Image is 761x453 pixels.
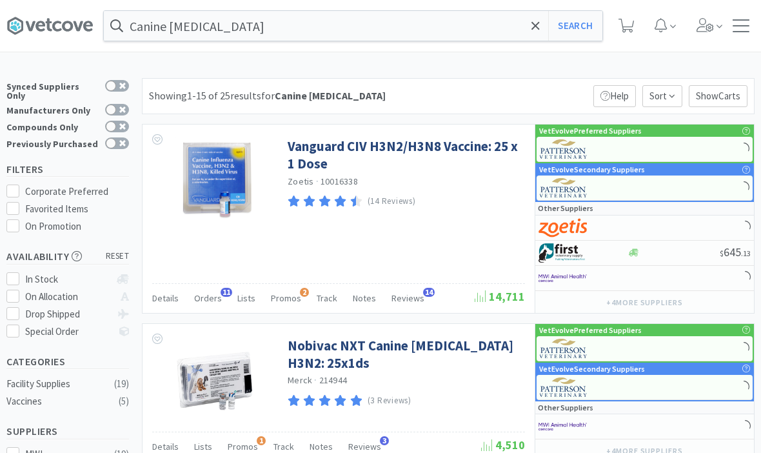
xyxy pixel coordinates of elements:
span: 645 [720,245,751,259]
img: f5e969b455434c6296c6d81ef179fa71_3.png [540,339,588,358]
a: Nobivac NXT Canine [MEDICAL_DATA] H3N2: 25x1ds [288,337,522,372]
span: for [261,89,386,102]
p: (14 Reviews) [368,195,416,208]
h5: Categories [6,354,129,369]
img: f5e969b455434c6296c6d81ef179fa71_3.png [540,377,588,397]
span: Details [152,292,179,304]
span: Details [152,441,179,452]
p: VetEvolve Preferred Suppliers [539,125,642,137]
h5: Filters [6,162,129,177]
span: . 13 [741,248,751,258]
span: Notes [310,441,333,452]
div: Special Order [25,324,111,339]
span: Track [317,292,337,304]
div: On Promotion [25,219,130,234]
a: Merck [288,374,312,386]
span: 3 [380,436,389,445]
span: · [314,374,317,386]
span: · [316,176,319,187]
span: 14 [423,288,435,297]
img: 67d67680309e4a0bb49a5ff0391dcc42_6.png [539,243,587,263]
div: Corporate Preferred [25,184,130,199]
span: 214944 [319,374,348,386]
p: Help [593,85,636,107]
div: Drop Shipped [25,307,111,322]
span: Sort [642,85,682,107]
p: Show Carts [689,85,747,107]
img: a673e5ab4e5e497494167fe422e9a3ab.png [539,218,587,237]
span: $ [720,248,724,258]
a: Zoetis [288,176,314,187]
span: Reviews [391,292,424,304]
span: Promos [271,292,301,304]
div: Facility Supplies [6,376,111,392]
span: 1 [257,436,266,445]
input: Search by item, sku, manufacturer, ingredient, size... [104,11,602,41]
p: (3 Reviews) [368,394,411,408]
img: f5e969b455434c6296c6d81ef179fa71_3.png [540,139,588,159]
span: reset [106,250,130,263]
span: 11 [221,288,232,297]
strong: Canine [MEDICAL_DATA] [275,89,386,102]
h5: Suppliers [6,424,129,439]
p: Other Suppliers [538,401,593,414]
img: f6b2451649754179b5b4e0c70c3f7cb0_2.png [539,417,587,436]
p: VetEvolve Secondary Suppliers [539,363,645,375]
span: 14,711 [475,289,525,304]
button: +4more suppliers [600,294,689,312]
span: 2 [300,288,309,297]
div: ( 5 ) [119,394,129,409]
p: VetEvolve Preferred Suppliers [539,324,642,336]
span: Orders [194,292,222,304]
img: 4ae50172855e4e6e91cd207fae7e0990_496386.png [175,337,259,421]
img: 14ec4242bc454d41b68a5eb71c77d018_304349.png [175,137,258,221]
div: Manufacturers Only [6,104,99,115]
span: Lists [237,292,255,304]
div: On Allocation [25,289,111,305]
div: Vaccines [6,394,111,409]
a: Vanguard CIV H3N2/H3N8 Vaccine: 25 x 1 Dose [288,137,522,173]
p: Other Suppliers [538,202,593,214]
span: 4,510 [481,438,525,452]
h5: Availability [6,249,129,264]
img: f5e969b455434c6296c6d81ef179fa71_3.png [540,178,588,197]
div: Synced Suppliers Only [6,80,99,100]
span: Reviews [348,441,381,452]
div: Previously Purchased [6,137,99,148]
span: 10016338 [321,176,358,187]
span: Notes [353,292,376,304]
span: Track [273,441,294,452]
div: Favorited Items [25,201,130,217]
button: Search [548,11,602,41]
div: In Stock [25,272,111,287]
span: Promos [228,441,258,452]
img: f6b2451649754179b5b4e0c70c3f7cb0_2.png [539,268,587,288]
div: ( 19 ) [114,376,129,392]
div: Showing 1-15 of 25 results [149,88,386,105]
div: Compounds Only [6,121,99,132]
span: Lists [194,441,212,452]
p: VetEvolve Secondary Suppliers [539,163,645,176]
